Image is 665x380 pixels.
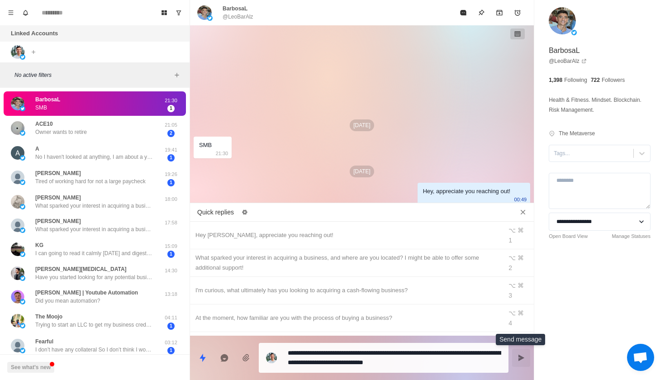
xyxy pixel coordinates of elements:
p: @LeoBarAlz [223,13,253,21]
img: picture [20,106,25,111]
div: ⌥ ⌘ 3 [508,280,528,300]
p: 18:00 [160,195,182,203]
p: 19:26 [160,171,182,178]
a: @LeoBarAlz [549,57,587,65]
p: No active filters [14,71,171,79]
button: Add account [28,47,39,57]
button: Edit quick replies [237,205,252,219]
p: [PERSON_NAME] | Youtube Automation [35,289,138,297]
p: Tired of working hard for not a large paycheck [35,177,146,185]
p: A [35,145,39,153]
div: Open chat [627,344,654,371]
p: 21:05 [160,121,182,129]
img: picture [20,155,25,161]
p: [PERSON_NAME] [35,169,81,177]
p: I can going to read it calmly [DATE] and digest it . Seems like a very good roadmap . [35,249,153,257]
span: 1 [167,347,175,354]
p: 04:11 [160,314,182,322]
img: picture [20,299,25,304]
p: 14:30 [160,267,182,275]
div: At the moment, how familiar are you with the process of buying a business? [195,313,497,323]
img: picture [20,204,25,209]
button: Show unread conversations [171,5,186,20]
p: 00:49 [514,195,527,204]
button: Menu [4,5,18,20]
p: Linked Accounts [11,29,58,38]
p: BarbosaL [223,5,247,13]
p: 722 [591,76,600,84]
img: picture [197,5,212,20]
a: Manage Statuses [612,233,651,240]
p: [PERSON_NAME] [35,217,81,225]
span: 1 [167,323,175,330]
img: picture [20,275,25,281]
span: 1 [167,251,175,258]
img: picture [11,218,24,232]
div: ⌥ ⌘ 1 [508,225,528,245]
img: picture [11,290,24,304]
button: Quick replies [194,349,212,367]
img: picture [20,228,25,233]
img: picture [266,352,277,363]
div: Hey [PERSON_NAME], appreciate you reaching out! [195,230,497,240]
img: picture [20,323,25,328]
p: 21:30 [160,97,182,104]
p: 1,398 [549,76,562,84]
p: BarbosaL [35,95,60,104]
p: What sparked your interest in acquiring a business, and where are you located? I might be able to... [35,202,153,210]
p: I don’t have any collateral So I don’t think I would be SBA eligible [35,346,153,354]
p: ACE10 [35,120,53,128]
button: Add filters [171,70,182,81]
p: Have you started looking for any potential businesses to acquire yet? [35,273,153,281]
button: See what's new [7,362,54,373]
span: 1 [167,179,175,186]
button: Add media [237,349,255,367]
p: [DATE] [350,119,374,131]
p: 03:12 [160,339,182,347]
img: picture [20,252,25,257]
p: [PERSON_NAME] [35,194,81,202]
p: Followers [602,76,625,84]
p: 17:58 [160,219,182,227]
img: picture [11,242,24,256]
p: Fearful [35,337,53,346]
p: The Metaverse [559,129,595,138]
img: picture [549,7,576,34]
img: picture [20,54,25,60]
div: What sparked your interest in acquiring a business, and where are you located? I might be able to... [195,253,497,273]
p: KG [35,241,43,249]
p: 21:30 [216,148,228,158]
img: picture [11,146,24,160]
img: picture [20,130,25,136]
p: 15:09 [160,242,182,250]
button: Send message [512,349,530,367]
button: Notifications [18,5,33,20]
img: picture [571,30,577,35]
p: What sparked your interest in acquiring a business, and where are you located? I might be able to... [35,225,153,233]
img: picture [20,348,25,353]
div: ⌥ ⌘ 2 [508,253,528,273]
span: 1 [167,154,175,161]
img: picture [11,97,24,110]
div: SMB [199,140,212,150]
button: Pin [472,4,490,22]
img: picture [11,314,24,328]
img: picture [207,15,213,21]
p: SMB [35,104,47,112]
p: [DATE] [350,166,374,177]
button: Mark as read [454,4,472,22]
p: Health & Fitness. Mindset. Blockchain. Risk Management. [549,95,651,115]
img: picture [11,171,24,184]
p: The Moojo [35,313,62,321]
img: picture [11,45,24,59]
div: ⌥ ⌘ 4 [508,308,528,328]
button: Board View [157,5,171,20]
span: 1 [167,105,175,112]
p: 19:41 [160,146,182,154]
img: picture [11,339,24,352]
p: Owner wants to retire [35,128,87,136]
img: picture [11,121,24,135]
img: picture [11,195,24,209]
p: Did you mean automation? [35,297,100,305]
p: 13:18 [160,290,182,298]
